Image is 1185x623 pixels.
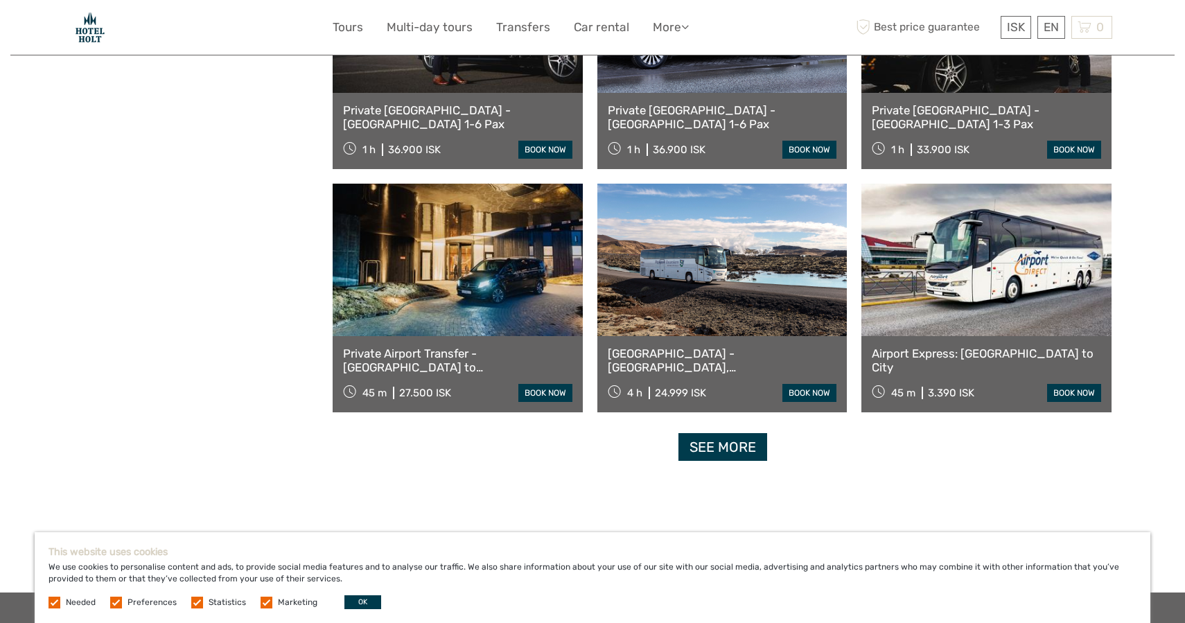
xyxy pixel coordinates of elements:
a: Private Airport Transfer - [GEOGRAPHIC_DATA] to [GEOGRAPHIC_DATA] [343,346,572,375]
a: [GEOGRAPHIC_DATA] - [GEOGRAPHIC_DATA], [GEOGRAPHIC_DATA] Admission & Transfer [608,346,837,375]
a: Private [GEOGRAPHIC_DATA] - [GEOGRAPHIC_DATA] 1-3 Pax [872,103,1101,132]
span: 45 m [891,387,915,399]
p: We're away right now. Please check back later! [19,24,157,35]
div: 33.900 ISK [917,143,969,156]
h5: This website uses cookies [49,546,1136,558]
div: 3.390 ISK [928,387,974,399]
label: Preferences [128,597,177,608]
div: 27.500 ISK [399,387,451,399]
div: 36.900 ISK [653,143,705,156]
a: book now [518,141,572,159]
span: 1 h [627,143,640,156]
span: Best price guarantee [852,16,997,39]
a: book now [518,384,572,402]
div: 36.900 ISK [388,143,441,156]
span: 1 h [891,143,904,156]
label: Needed [66,597,96,608]
label: Marketing [278,597,317,608]
span: 4 h [627,387,642,399]
button: Open LiveChat chat widget [159,21,176,38]
button: OK [344,595,381,609]
a: book now [782,141,836,159]
a: See more [678,433,767,462]
a: Tours [333,17,363,37]
a: Private [GEOGRAPHIC_DATA] - [GEOGRAPHIC_DATA] 1-6 Pax [608,103,837,132]
div: 24.999 ISK [655,387,706,399]
a: book now [1047,384,1101,402]
a: Airport Express: [GEOGRAPHIC_DATA] to City [872,346,1101,375]
a: Multi-day tours [387,17,473,37]
a: book now [782,384,836,402]
div: We use cookies to personalise content and ads, to provide social media features and to analyse ou... [35,532,1150,623]
a: Transfers [496,17,550,37]
span: ISK [1007,20,1025,34]
a: Private [GEOGRAPHIC_DATA] - [GEOGRAPHIC_DATA] 1-6 Pax [343,103,572,132]
a: book now [1047,141,1101,159]
a: Car rental [574,17,629,37]
a: More [653,17,689,37]
div: EN [1037,16,1065,39]
label: Statistics [209,597,246,608]
span: 1 h [362,143,376,156]
span: 0 [1094,20,1106,34]
span: 45 m [362,387,387,399]
img: Hotel Holt [73,10,107,44]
